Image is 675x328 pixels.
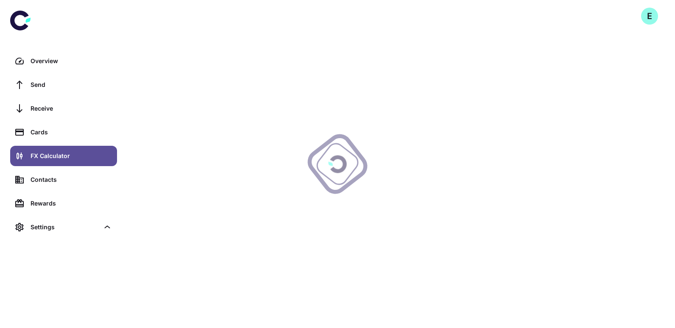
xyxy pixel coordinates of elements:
[31,222,99,232] div: Settings
[10,122,117,142] a: Cards
[10,75,117,95] a: Send
[31,56,112,66] div: Overview
[10,51,117,71] a: Overview
[31,128,112,137] div: Cards
[31,199,112,208] div: Rewards
[10,193,117,214] a: Rewards
[641,8,658,25] button: E
[10,98,117,119] a: Receive
[31,80,112,89] div: Send
[31,175,112,184] div: Contacts
[10,170,117,190] a: Contacts
[10,146,117,166] a: FX Calculator
[31,151,112,161] div: FX Calculator
[31,104,112,113] div: Receive
[10,217,117,237] div: Settings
